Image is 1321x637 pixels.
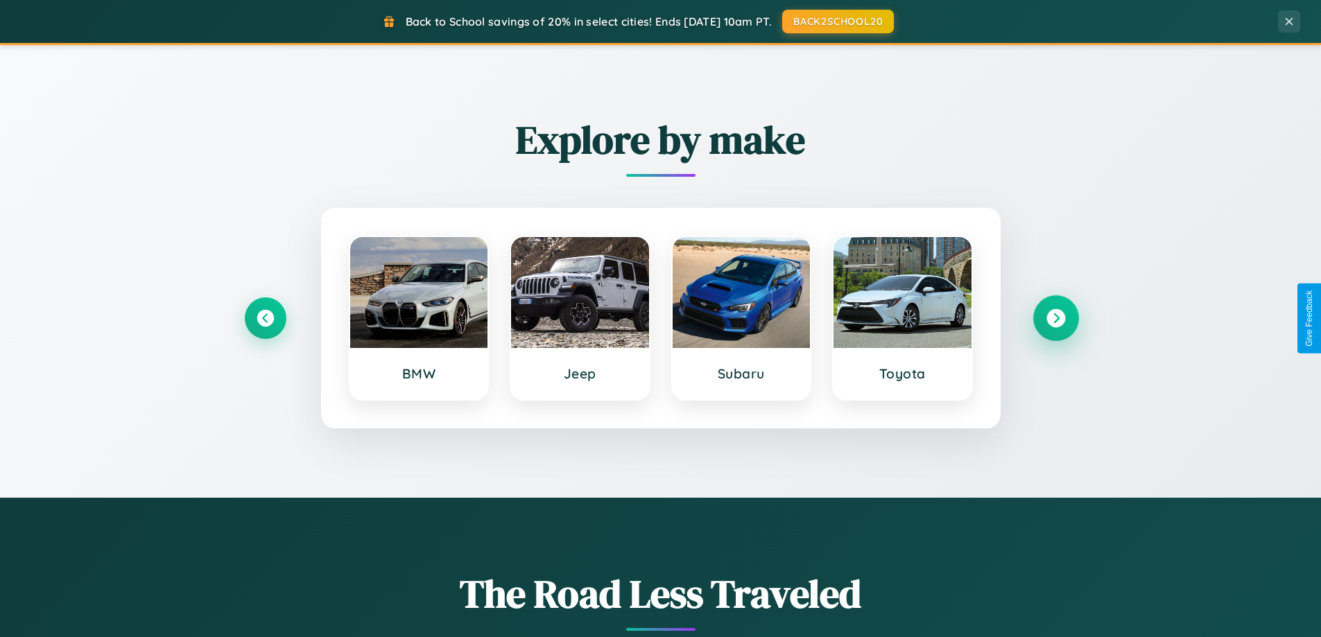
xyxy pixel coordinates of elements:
[406,15,772,28] span: Back to School savings of 20% in select cities! Ends [DATE] 10am PT.
[782,10,894,33] button: BACK2SCHOOL20
[847,365,958,382] h3: Toyota
[1304,290,1314,347] div: Give Feedback
[245,567,1077,620] h1: The Road Less Traveled
[687,365,797,382] h3: Subaru
[364,365,474,382] h3: BMW
[525,365,635,382] h3: Jeep
[245,113,1077,166] h2: Explore by make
